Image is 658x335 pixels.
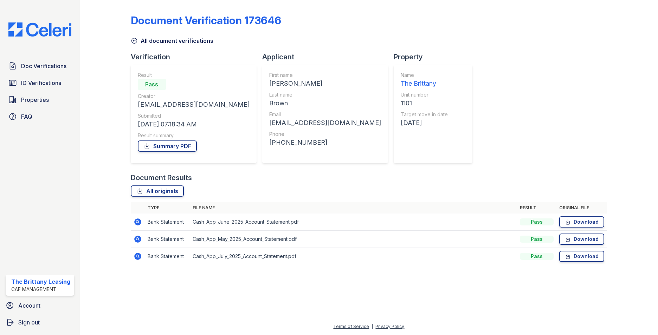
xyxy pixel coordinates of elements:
[269,72,381,79] div: First name
[6,110,74,124] a: FAQ
[520,236,554,243] div: Pass
[145,214,190,231] td: Bank Statement
[145,231,190,248] td: Bank Statement
[21,79,61,87] span: ID Verifications
[401,91,448,98] div: Unit number
[401,111,448,118] div: Target move in date
[269,91,381,98] div: Last name
[131,173,192,183] div: Document Results
[401,118,448,128] div: [DATE]
[372,324,373,329] div: |
[3,315,77,329] a: Sign out
[190,214,517,231] td: Cash_App_June_2025_Account_Statement.pdf
[131,14,281,27] div: Document Verification 173646
[269,111,381,118] div: Email
[11,277,70,286] div: The Brittany Leasing
[131,52,262,62] div: Verification
[401,72,448,88] a: Name The Brittany
[401,79,448,88] div: The Brittany
[138,132,250,139] div: Result summary
[145,202,190,214] th: Type
[520,218,554,225] div: Pass
[21,112,32,121] span: FAQ
[11,286,70,293] div: CAF Management
[559,234,604,245] a: Download
[3,298,77,313] a: Account
[21,62,66,70] span: Doc Verifications
[375,324,404,329] a: Privacy Policy
[269,79,381,88] div: [PERSON_NAME]
[138,100,250,110] div: [EMAIL_ADDRESS][DOMAIN_NAME]
[190,248,517,265] td: Cash_App_July_2025_Account_Statement.pdf
[559,251,604,262] a: Download
[138,119,250,129] div: [DATE] 07:18:34 AM
[556,202,607,214] th: Original file
[401,72,448,79] div: Name
[6,59,74,73] a: Doc Verifications
[269,98,381,108] div: Brown
[517,202,556,214] th: Result
[6,93,74,107] a: Properties
[138,72,250,79] div: Result
[18,318,40,327] span: Sign out
[21,96,49,104] span: Properties
[394,52,478,62] div: Property
[3,22,77,37] img: CE_Logo_Blue-a8612792a0a2168367f1c8372b55b34899dd931a85d93a1a3d3e32e68fde9ad4.png
[401,98,448,108] div: 1101
[262,52,394,62] div: Applicant
[269,131,381,138] div: Phone
[190,231,517,248] td: Cash_App_May_2025_Account_Statement.pdf
[131,37,213,45] a: All document verifications
[333,324,369,329] a: Terms of Service
[138,93,250,100] div: Creator
[138,112,250,119] div: Submitted
[145,248,190,265] td: Bank Statement
[18,301,40,310] span: Account
[6,76,74,90] a: ID Verifications
[559,216,604,228] a: Download
[138,140,197,152] a: Summary PDF
[269,118,381,128] div: [EMAIL_ADDRESS][DOMAIN_NAME]
[269,138,381,147] div: [PHONE_NUMBER]
[138,79,166,90] div: Pass
[131,185,184,197] a: All originals
[190,202,517,214] th: File name
[520,253,554,260] div: Pass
